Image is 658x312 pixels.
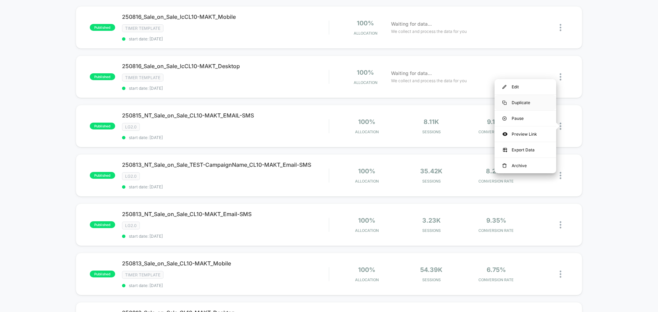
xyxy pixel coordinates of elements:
span: published [90,221,115,228]
img: close [560,221,561,228]
span: CONVERSION RATE [465,228,527,233]
span: 9.19% [487,118,505,125]
span: 100% [357,20,374,27]
span: Sessions [401,228,462,233]
span: LG2.0 [122,172,140,180]
span: We collect and process the data for you [391,28,467,35]
span: 250815_NT_Sale_on_Sale_CL10-MAKT_EMAIL-SMS [122,112,329,119]
span: 250813_NT_Sale_on_Sale_CL10-MAKT_Email-SMS [122,211,329,217]
div: Duplicate [495,95,556,110]
span: 250813_Sale_on_Sale_CL10-MAKT_Mobile [122,260,329,267]
span: timer template [122,74,163,82]
span: published [90,271,115,277]
span: LG2.0 [122,222,140,229]
span: published [90,73,115,80]
span: 54.39k [420,266,442,273]
div: Preview Link [495,126,556,142]
span: CONVERSION RATE [465,129,527,134]
span: 100% [357,69,374,76]
img: close [560,123,561,130]
div: Archive [495,158,556,173]
img: close [560,24,561,31]
span: 8.28% [486,167,506,175]
span: 100% [358,167,375,175]
span: Allocation [355,277,379,282]
span: 100% [358,266,375,273]
img: menu [502,85,507,89]
span: 8.11k [424,118,439,125]
img: close [560,271,561,278]
span: We collect and process the data for you [391,77,467,84]
img: menu [502,101,507,105]
img: menu [502,116,507,121]
span: start date: [DATE] [122,86,329,91]
div: Pause [495,111,556,126]
span: Waiting for data... [391,20,432,28]
div: Export Data [495,142,556,158]
span: 250816_Sale_on_Sale_lcCL10-MAKT_Mobile [122,13,329,20]
span: 250816_Sale_on_Sale_lcCL10-MAKT_Desktop [122,63,329,70]
span: 9.35% [486,217,506,224]
span: 250813_NT_Sale_on_Sale_TEST-CampaignName_CL10-MAKT_Email-SMS [122,161,329,168]
span: start date: [DATE] [122,36,329,41]
span: Allocation [354,31,377,36]
span: Sessions [401,277,462,282]
span: timer template [122,271,163,279]
span: start date: [DATE] [122,283,329,288]
span: 100% [358,217,375,224]
span: Allocation [355,129,379,134]
span: published [90,24,115,31]
span: LG2.0 [122,123,140,131]
img: menu [502,163,507,168]
span: Allocation [355,228,379,233]
div: Edit [495,79,556,95]
span: start date: [DATE] [122,135,329,140]
span: Allocation [355,179,379,184]
span: CONVERSION RATE [465,277,527,282]
span: 35.42k [420,167,442,175]
span: Sessions [401,179,462,184]
span: 6.75% [487,266,506,273]
img: close [560,172,561,179]
span: timer template [122,24,163,32]
span: 100% [358,118,375,125]
img: close [560,73,561,80]
span: start date: [DATE] [122,234,329,239]
span: Allocation [354,80,377,85]
span: published [90,123,115,129]
span: Sessions [401,129,462,134]
span: Waiting for data... [391,70,432,77]
span: start date: [DATE] [122,184,329,189]
span: 3.23k [422,217,441,224]
span: CONVERSION RATE [465,179,527,184]
span: published [90,172,115,179]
